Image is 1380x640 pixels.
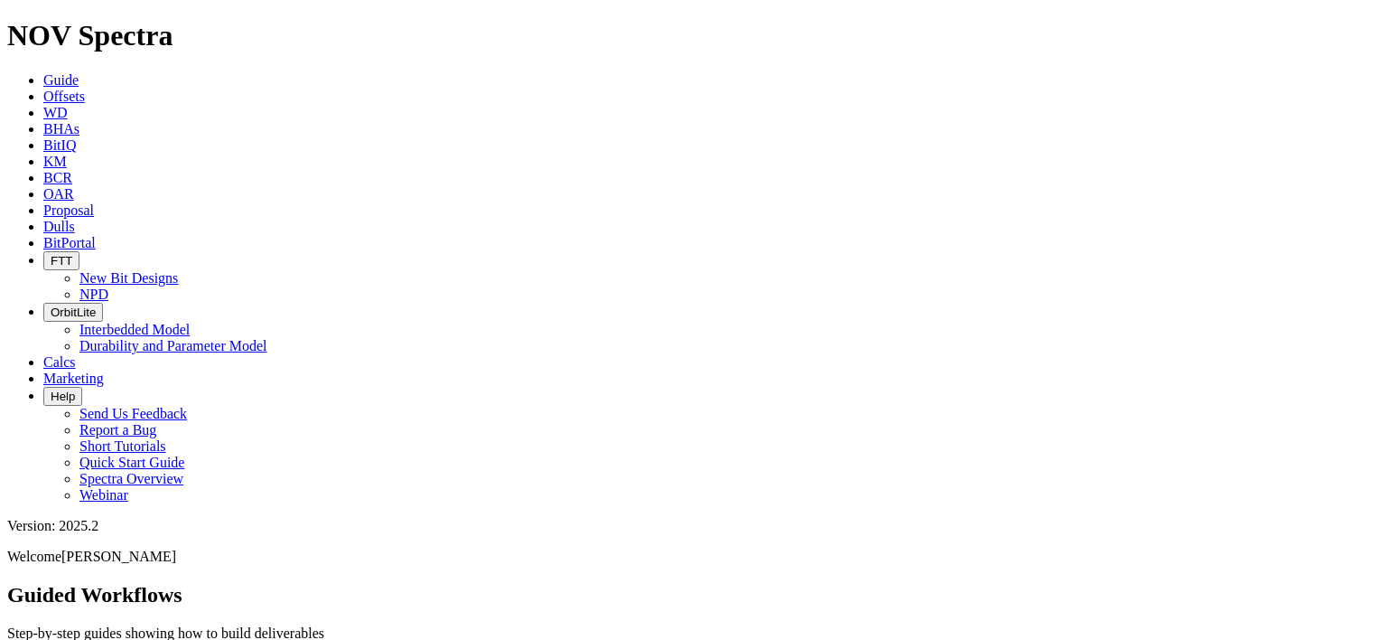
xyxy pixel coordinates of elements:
[43,89,85,104] a: Offsets
[43,154,67,169] a: KM
[79,406,187,421] a: Send Us Feedback
[79,455,184,470] a: Quick Start Guide
[51,390,75,403] span: Help
[43,303,103,322] button: OrbitLite
[43,354,76,370] a: Calcs
[51,306,96,319] span: OrbitLite
[43,235,96,250] a: BitPortal
[79,287,108,302] a: NPD
[43,137,76,153] a: BitIQ
[43,251,79,270] button: FTT
[43,105,68,120] a: WD
[7,518,1373,534] div: Version: 2025.2
[7,583,1373,607] h2: Guided Workflows
[79,471,183,486] a: Spectra Overview
[7,19,1373,52] h1: NOV Spectra
[7,549,1373,565] p: Welcome
[79,422,156,438] a: Report a Bug
[51,254,72,268] span: FTT
[43,371,104,386] a: Marketing
[79,338,267,353] a: Durability and Parameter Model
[43,170,72,185] a: BCR
[79,322,190,337] a: Interbedded Model
[79,438,166,454] a: Short Tutorials
[61,549,176,564] span: [PERSON_NAME]
[79,270,178,286] a: New Bit Designs
[43,186,74,202] a: OAR
[43,121,79,136] a: BHAs
[43,219,75,234] a: Dulls
[43,202,94,218] a: Proposal
[43,72,79,88] a: Guide
[43,387,82,406] button: Help
[79,487,128,503] a: Webinar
